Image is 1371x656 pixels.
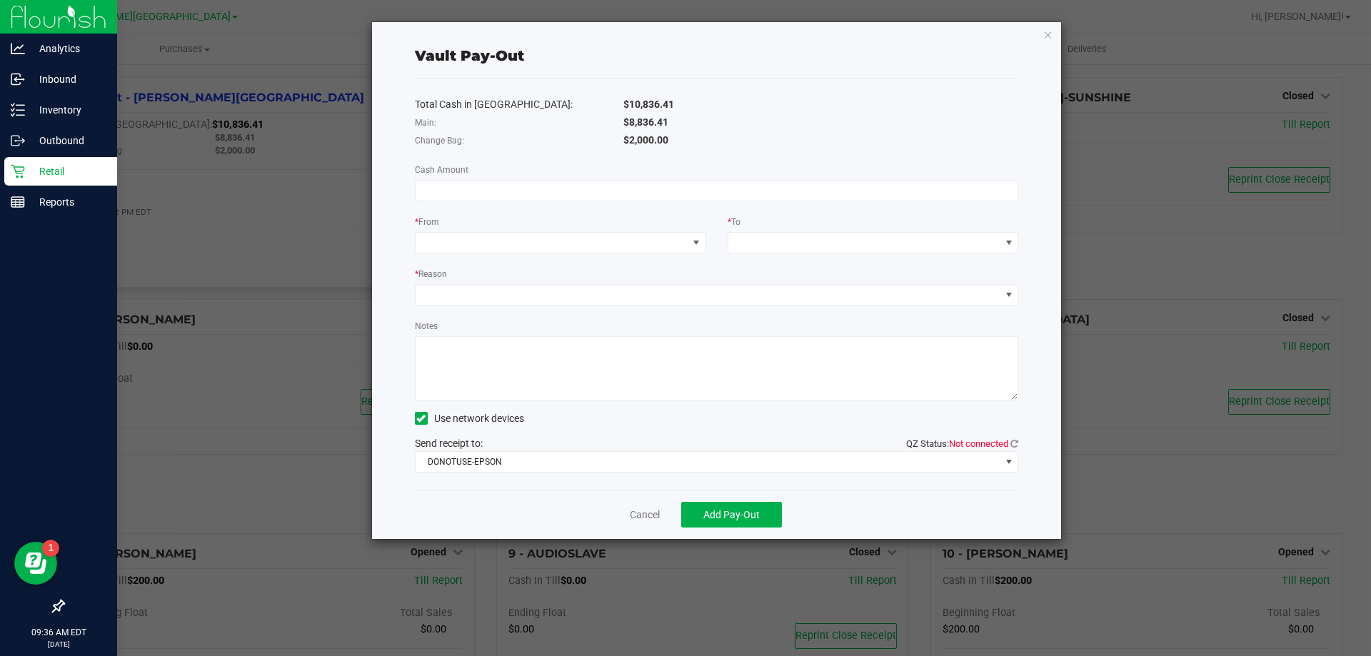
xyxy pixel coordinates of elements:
[415,411,524,426] label: Use network devices
[703,509,760,520] span: Add Pay-Out
[415,438,483,449] span: Send receipt to:
[415,165,468,175] span: Cash Amount
[630,508,660,523] a: Cancel
[416,452,1000,472] span: DONOTUSE-EPSON
[623,116,668,128] span: $8,836.41
[415,268,447,281] label: Reason
[623,134,668,146] span: $2,000.00
[623,99,674,110] span: $10,836.41
[25,71,111,88] p: Inbound
[14,542,57,585] iframe: Resource center
[906,438,1018,449] span: QZ Status:
[25,163,111,180] p: Retail
[949,438,1008,449] span: Not connected
[415,99,573,110] span: Total Cash in [GEOGRAPHIC_DATA]:
[415,45,524,66] div: Vault Pay-Out
[25,193,111,211] p: Reports
[25,132,111,149] p: Outbound
[25,40,111,57] p: Analytics
[11,72,25,86] inline-svg: Inbound
[11,195,25,209] inline-svg: Reports
[11,133,25,148] inline-svg: Outbound
[415,136,464,146] span: Change Bag:
[11,103,25,117] inline-svg: Inventory
[42,540,59,557] iframe: Resource center unread badge
[6,626,111,639] p: 09:36 AM EDT
[728,216,740,228] label: To
[415,320,438,333] label: Notes
[6,639,111,650] p: [DATE]
[11,41,25,56] inline-svg: Analytics
[11,164,25,178] inline-svg: Retail
[681,502,782,528] button: Add Pay-Out
[25,101,111,118] p: Inventory
[415,118,436,128] span: Main:
[415,216,439,228] label: From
